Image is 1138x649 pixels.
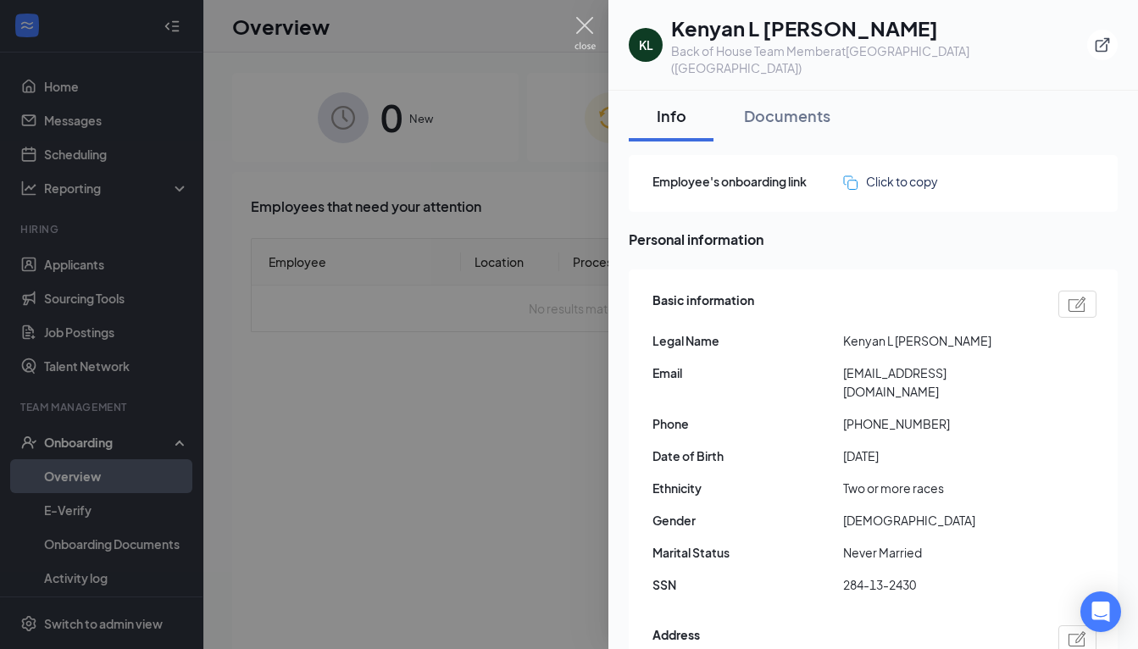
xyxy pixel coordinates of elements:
[843,511,1034,530] span: [DEMOGRAPHIC_DATA]
[652,479,843,497] span: Ethnicity
[652,414,843,433] span: Phone
[843,414,1034,433] span: [PHONE_NUMBER]
[639,36,653,53] div: KL
[843,331,1034,350] span: Kenyan L [PERSON_NAME]
[652,447,843,465] span: Date of Birth
[629,229,1118,250] span: Personal information
[1094,36,1111,53] svg: ExternalLink
[652,543,843,562] span: Marital Status
[843,575,1034,594] span: 284-13-2430
[744,105,830,126] div: Documents
[652,511,843,530] span: Gender
[1087,30,1118,60] button: ExternalLink
[843,172,938,191] button: Click to copy
[843,447,1034,465] span: [DATE]
[671,14,1087,42] h1: Kenyan L [PERSON_NAME]
[1080,591,1121,632] div: Open Intercom Messenger
[843,175,858,190] img: click-to-copy.71757273a98fde459dfc.svg
[652,172,843,191] span: Employee's onboarding link
[652,291,754,318] span: Basic information
[843,543,1034,562] span: Never Married
[652,575,843,594] span: SSN
[652,363,843,382] span: Email
[652,331,843,350] span: Legal Name
[646,105,697,126] div: Info
[671,42,1087,76] div: Back of House Team Member at [GEOGRAPHIC_DATA] ([GEOGRAPHIC_DATA])
[843,363,1034,401] span: [EMAIL_ADDRESS][DOMAIN_NAME]
[843,479,1034,497] span: Two or more races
